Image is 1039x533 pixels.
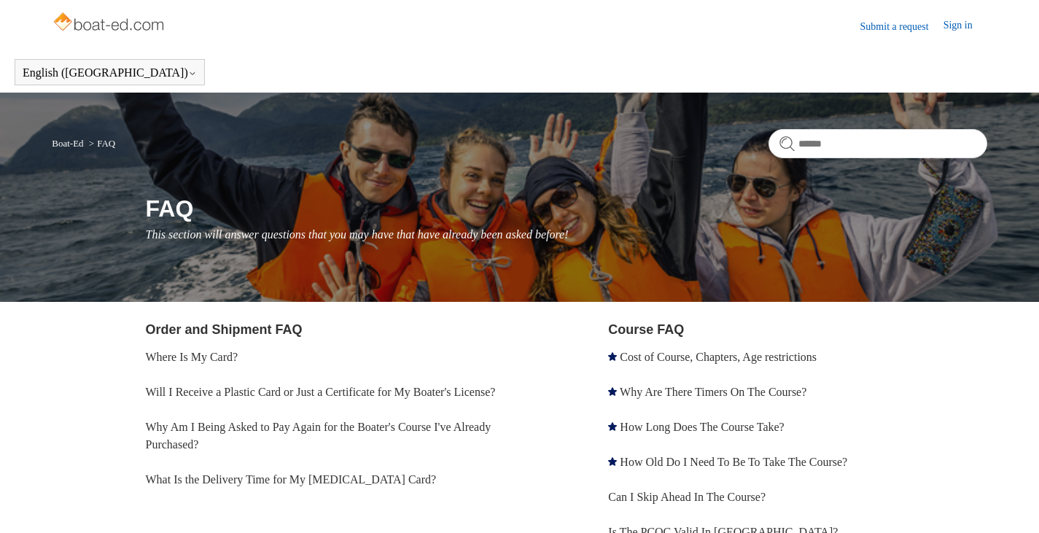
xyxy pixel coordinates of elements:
[52,9,168,38] img: Boat-Ed Help Center home page
[146,421,491,451] a: Why Am I Being Asked to Pay Again for the Boater's Course I've Already Purchased?
[608,322,684,337] a: Course FAQ
[608,352,617,361] svg: Promoted article
[146,226,987,244] p: This section will answer questions that you may have that have already been asked before!
[146,473,437,486] a: What Is the Delivery Time for My [MEDICAL_DATA] Card?
[768,129,987,158] input: Search
[620,456,847,468] a: How Old Do I Need To Be To Take The Course?
[608,422,617,431] svg: Promoted article
[146,191,987,226] h1: FAQ
[52,138,86,149] li: Boat-Ed
[608,387,617,396] svg: Promoted article
[52,138,83,149] a: Boat-Ed
[620,351,817,363] a: Cost of Course, Chapters, Age restrictions
[608,457,617,466] svg: Promoted article
[23,66,197,79] button: English ([GEOGRAPHIC_DATA])
[608,491,766,503] a: Can I Skip Ahead In The Course?
[620,386,806,398] a: Why Are There Timers On The Course?
[146,351,238,363] a: Where Is My Card?
[86,138,115,149] li: FAQ
[146,322,303,337] a: Order and Shipment FAQ
[620,421,784,433] a: How Long Does The Course Take?
[943,17,987,35] a: Sign in
[860,19,943,34] a: Submit a request
[146,386,496,398] a: Will I Receive a Plastic Card or Just a Certificate for My Boater's License?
